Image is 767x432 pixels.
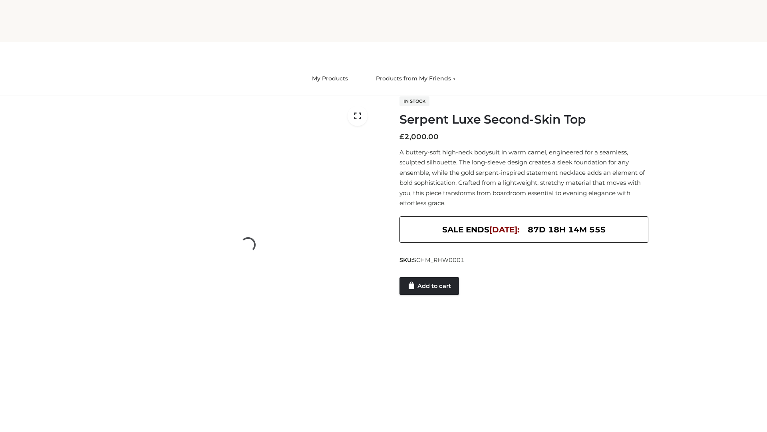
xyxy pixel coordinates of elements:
a: My Products [306,70,354,88]
span: SCHM_RHW0001 [413,256,465,264]
h1: Serpent Luxe Second-Skin Top [399,112,648,127]
a: Products from My Friends [370,70,461,88]
span: In stock [399,96,429,106]
p: A buttery-soft high-neck bodysuit in warm camel, engineered for a seamless, sculpted silhouette. ... [399,147,648,208]
div: SALE ENDS [399,216,648,243]
span: SKU: [399,255,465,265]
a: Add to cart [399,277,459,295]
bdi: 2,000.00 [399,132,439,141]
span: [DATE]: [489,225,519,234]
span: £ [399,132,404,141]
span: 87d 18h 14m 55s [528,223,606,236]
